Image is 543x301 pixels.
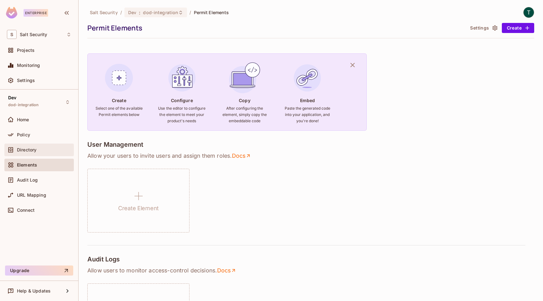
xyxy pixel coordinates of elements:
span: dod-integration [143,9,178,15]
span: S [7,30,17,39]
a: Docs [232,152,251,160]
div: Permit Elements [87,23,464,33]
h6: Select one of the available Permit elements below [95,105,143,118]
li: / [120,9,122,15]
span: the active workspace [90,9,118,15]
img: Embed Element [290,61,324,95]
span: Settings [17,78,35,83]
h6: After configuring the element, simply copy the embeddable code [221,105,268,124]
h6: Paste the generated code into your application, and you're done! [283,105,331,124]
span: Workspace: Salt Security [20,32,47,37]
img: SReyMgAAAABJRU5ErkJggg== [6,7,17,19]
span: Directory [17,147,36,152]
h4: Create [112,97,126,103]
a: Docs [217,267,237,274]
p: Allow your users to invite users and assign them roles . [87,152,534,160]
h4: Audit Logs [87,255,120,263]
span: Audit Log [17,178,38,183]
span: URL Mapping [17,193,46,198]
img: Tali Ezra [524,7,534,18]
span: Policy [17,132,30,137]
span: Home [17,117,29,122]
img: Copy Element [228,61,261,95]
img: Configure Element [165,61,199,95]
h4: Copy [239,97,250,103]
button: Create [502,23,534,33]
span: dod-integration [8,102,39,107]
p: Allow users to monitor access-control decisions . [87,267,534,274]
div: Enterprise [24,9,48,17]
span: Dev [8,95,16,100]
button: Settings [468,23,499,33]
h4: Embed [300,97,315,103]
span: Monitoring [17,63,40,68]
span: Help & Updates [17,288,51,293]
span: Connect [17,208,35,213]
h4: Configure [171,97,193,103]
span: : [139,10,141,15]
span: Projects [17,48,35,53]
h4: User Management [87,141,143,148]
span: Dev [128,9,136,15]
span: Elements [17,162,37,167]
h1: Create Element [118,204,159,213]
h6: Use the editor to configure the element to meet your product's needs [158,105,206,124]
span: Permit Elements [194,9,229,15]
img: Create Element [102,61,136,95]
button: Upgrade [5,265,73,276]
li: / [189,9,191,15]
